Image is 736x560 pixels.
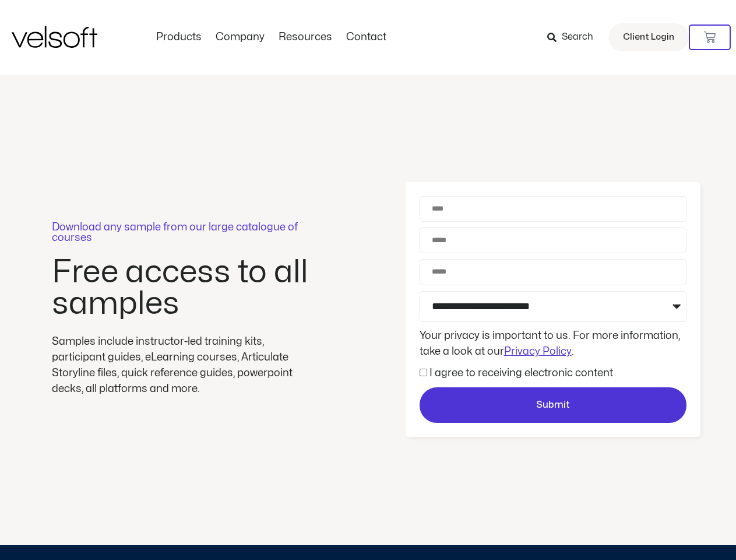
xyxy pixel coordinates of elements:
[547,27,601,47] a: Search
[417,328,689,359] div: Your privacy is important to us. For more information, take a look at our .
[272,31,339,44] a: ResourcesMenu Toggle
[623,30,674,45] span: Client Login
[339,31,393,44] a: ContactMenu Toggle
[608,23,689,51] a: Client Login
[12,26,97,48] img: Velsoft Training Materials
[149,31,209,44] a: ProductsMenu Toggle
[504,346,572,356] a: Privacy Policy
[52,334,314,397] div: Samples include instructor-led training kits, participant guides, eLearning courses, Articulate S...
[52,257,314,320] h2: Free access to all samples
[52,222,314,243] p: Download any sample from our large catalogue of courses
[420,387,686,423] button: Submit
[209,31,272,44] a: CompanyMenu Toggle
[536,398,570,413] span: Submit
[562,30,593,45] span: Search
[429,368,613,378] label: I agree to receiving electronic content
[149,31,393,44] nav: Menu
